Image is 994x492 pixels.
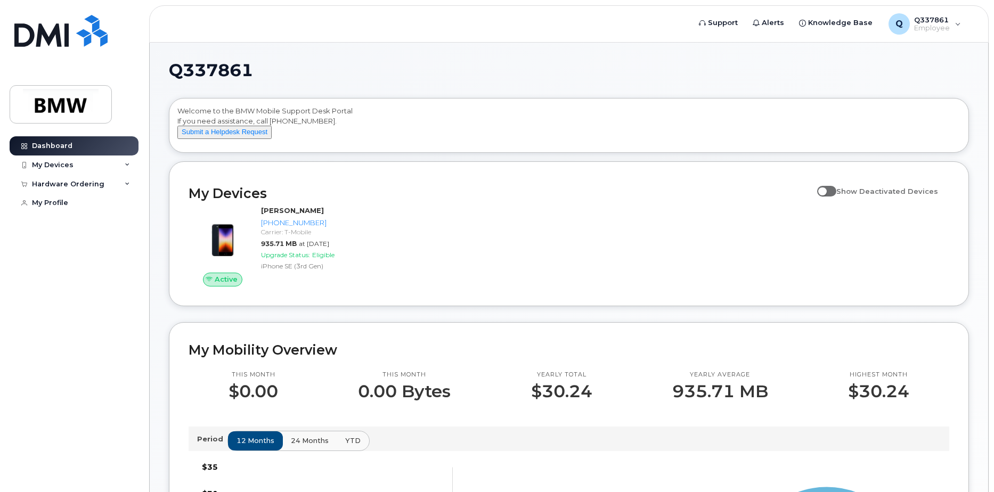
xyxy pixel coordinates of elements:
[312,251,335,259] span: Eligible
[261,240,297,248] span: 935.71 MB
[169,62,253,78] span: Q337861
[261,227,365,236] div: Carrier: T-Mobile
[177,126,272,139] button: Submit a Helpdesk Request
[291,436,329,446] span: 24 months
[672,371,768,379] p: Yearly average
[177,106,960,149] div: Welcome to the BMW Mobile Support Desk Portal If you need assistance, call [PHONE_NUMBER].
[202,462,218,472] tspan: $35
[261,218,365,228] div: [PHONE_NUMBER]
[261,251,310,259] span: Upgrade Status:
[531,371,592,379] p: Yearly total
[358,371,451,379] p: This month
[299,240,329,248] span: at [DATE]
[817,181,826,190] input: Show Deactivated Devices
[229,371,278,379] p: This month
[197,211,248,262] img: image20231002-3703462-1angbar.jpeg
[261,206,324,215] strong: [PERSON_NAME]
[358,382,451,401] p: 0.00 Bytes
[836,187,938,195] span: Show Deactivated Devices
[672,382,768,401] p: 935.71 MB
[189,206,369,286] a: Active[PERSON_NAME][PHONE_NUMBER]Carrier: T-Mobile935.71 MBat [DATE]Upgrade Status:EligibleiPhone...
[345,436,361,446] span: YTD
[189,342,949,358] h2: My Mobility Overview
[948,446,986,484] iframe: Messenger Launcher
[197,434,227,444] p: Period
[848,371,909,379] p: Highest month
[215,274,238,284] span: Active
[848,382,909,401] p: $30.24
[229,382,278,401] p: $0.00
[261,261,365,270] div: iPhone SE (3rd Gen)
[531,382,592,401] p: $30.24
[189,185,812,201] h2: My Devices
[177,127,272,136] a: Submit a Helpdesk Request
